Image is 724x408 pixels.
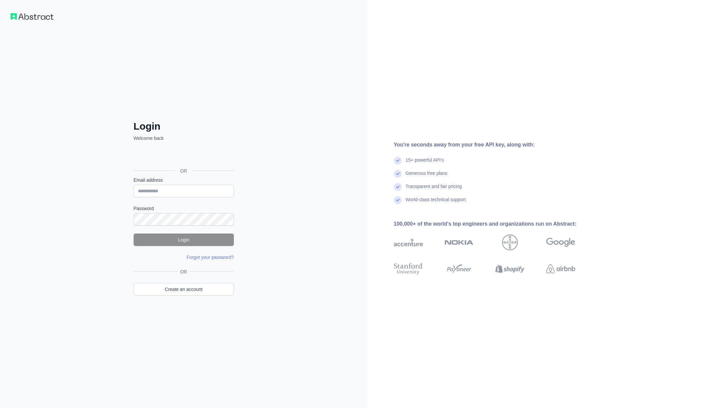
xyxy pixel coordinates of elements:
[130,149,236,163] iframe: Sign in with Google Button
[495,262,524,276] img: shopify
[177,268,190,275] span: OR
[546,262,575,276] img: airbnb
[394,157,402,165] img: check mark
[406,183,462,196] div: Transparent and fair pricing
[546,235,575,250] img: google
[134,177,234,183] label: Email address
[394,262,423,276] img: stanford university
[394,170,402,178] img: check mark
[406,170,448,183] div: Generous free plans
[406,157,444,170] div: 15+ powerful API's
[175,168,192,174] span: OR
[134,205,234,212] label: Password
[11,13,53,20] img: Workflow
[502,235,518,250] img: bayer
[394,196,402,204] img: check mark
[445,262,474,276] img: payoneer
[134,135,234,141] p: Welcome back
[187,255,234,260] a: Forgot your password?
[394,183,402,191] img: check mark
[394,220,596,228] div: 100,000+ of the world's top engineers and organizations run on Abstract:
[406,196,466,209] div: World-class technical support
[134,283,234,296] a: Create an account
[134,120,234,132] h2: Login
[445,235,474,250] img: nokia
[394,235,423,250] img: accenture
[394,141,596,149] div: You're seconds away from your free API key, along with:
[134,234,234,246] button: Login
